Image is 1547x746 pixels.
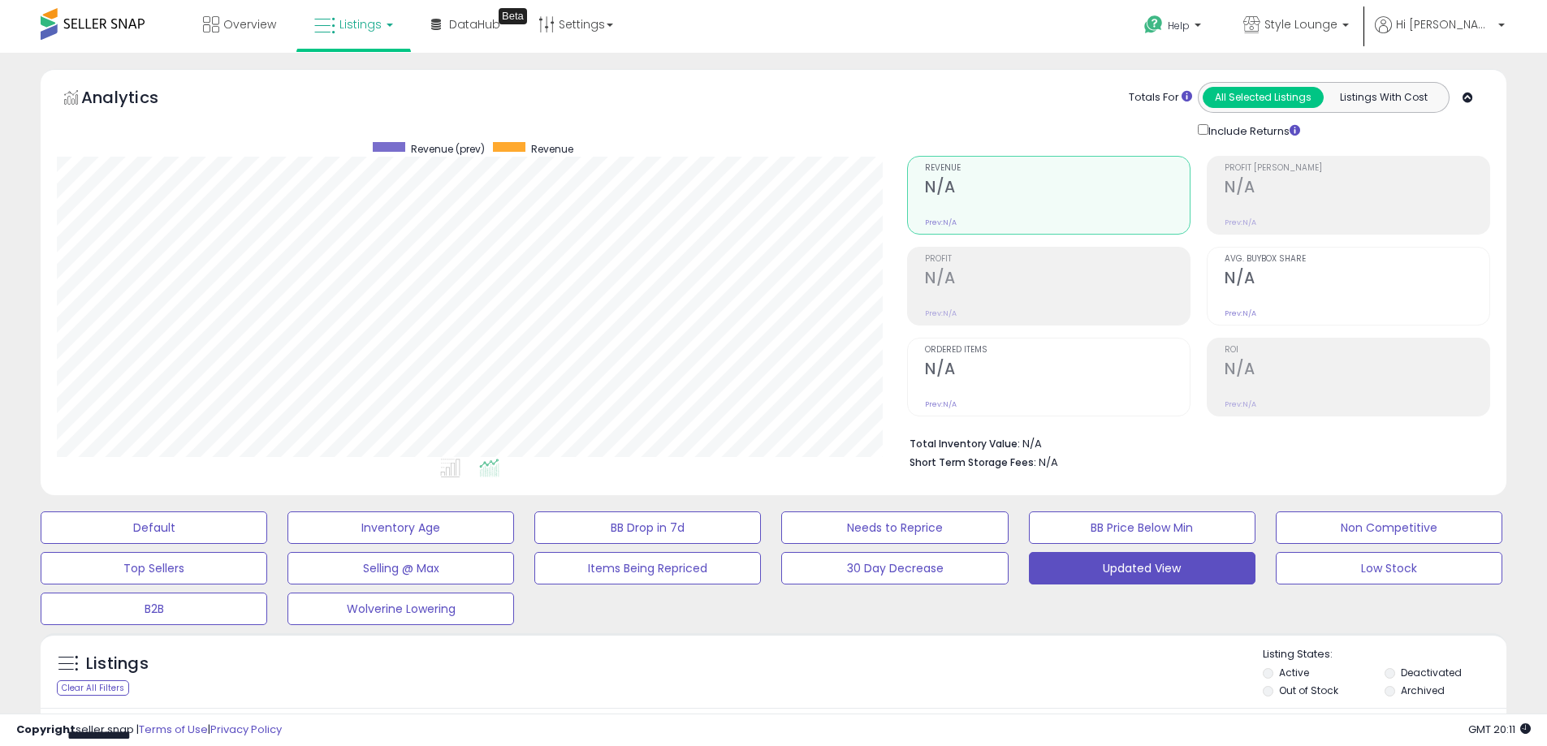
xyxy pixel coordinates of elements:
[1396,16,1493,32] span: Hi [PERSON_NAME]
[910,433,1478,452] li: N/A
[287,511,514,544] button: Inventory Age
[41,593,267,625] button: B2B
[925,164,1190,173] span: Revenue
[1029,552,1255,584] button: Updated View
[449,16,500,32] span: DataHub
[925,308,957,318] small: Prev: N/A
[339,16,382,32] span: Listings
[1401,666,1462,679] label: Deactivated
[910,437,1020,451] b: Total Inventory Value:
[1225,218,1256,227] small: Prev: N/A
[499,8,527,24] div: Tooltip anchor
[1468,722,1531,737] span: 2025-10-14 20:11 GMT
[287,552,514,584] button: Selling @ Max
[1276,552,1502,584] button: Low Stock
[16,722,282,738] div: seller snap | |
[1186,121,1320,140] div: Include Returns
[781,552,1008,584] button: 30 Day Decrease
[534,552,761,584] button: Items Being Repriced
[57,680,129,696] div: Clear All Filters
[1225,346,1489,355] span: ROI
[81,86,190,113] h5: Analytics
[1263,647,1506,662] p: Listing States:
[1375,16,1505,53] a: Hi [PERSON_NAME]
[1225,164,1489,173] span: Profit [PERSON_NAME]
[925,360,1190,382] h2: N/A
[411,142,485,156] span: Revenue (prev)
[1029,511,1255,544] button: BB Price Below Min
[1225,178,1489,200] h2: N/A
[531,142,573,156] span: Revenue
[287,593,514,625] button: Wolverine Lowering
[925,178,1190,200] h2: N/A
[1225,399,1256,409] small: Prev: N/A
[1225,360,1489,382] h2: N/A
[1225,308,1256,318] small: Prev: N/A
[16,722,76,737] strong: Copyright
[1143,15,1164,35] i: Get Help
[925,346,1190,355] span: Ordered Items
[1039,455,1058,470] span: N/A
[781,511,1008,544] button: Needs to Reprice
[1264,16,1337,32] span: Style Lounge
[925,269,1190,291] h2: N/A
[1401,683,1445,697] label: Archived
[1323,87,1444,108] button: Listings With Cost
[41,511,267,544] button: Default
[1276,511,1502,544] button: Non Competitive
[925,218,957,227] small: Prev: N/A
[41,552,267,584] button: Top Sellers
[1225,269,1489,291] h2: N/A
[910,455,1036,469] b: Short Term Storage Fees:
[1203,87,1324,108] button: All Selected Listings
[925,399,957,409] small: Prev: N/A
[1129,90,1192,106] div: Totals For
[925,255,1190,264] span: Profit
[1279,666,1309,679] label: Active
[223,16,276,32] span: Overview
[1279,683,1338,697] label: Out of Stock
[1131,2,1217,53] a: Help
[86,653,149,675] h5: Listings
[1168,19,1190,32] span: Help
[1225,255,1489,264] span: Avg. Buybox Share
[534,511,761,544] button: BB Drop in 7d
